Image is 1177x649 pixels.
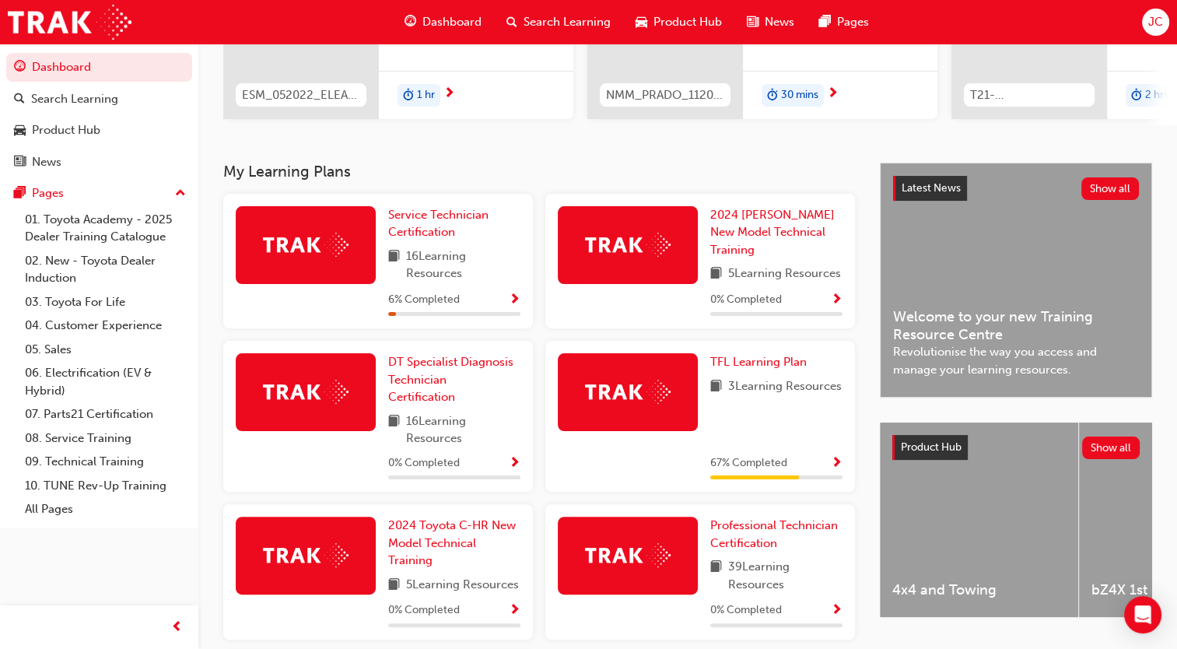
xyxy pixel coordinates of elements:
span: 16 Learning Resources [406,247,520,282]
span: 1 hr [417,86,435,104]
span: guage-icon [14,61,26,75]
span: TFL Learning Plan [710,355,807,369]
span: Dashboard [422,13,482,31]
span: Show Progress [831,457,842,471]
span: JC [1148,13,1163,31]
a: 04. Customer Experience [19,314,192,338]
a: pages-iconPages [807,6,881,38]
a: 05. Sales [19,338,192,362]
span: Show Progress [831,604,842,618]
a: News [6,148,192,177]
button: Show Progress [831,290,842,310]
span: Latest News [902,181,961,195]
div: Search Learning [31,90,118,108]
span: Professional Technician Certification [710,518,838,550]
img: Trak [585,380,671,404]
span: DT Specialist Diagnosis Technician Certification [388,355,513,404]
a: Product Hub [6,116,192,145]
a: DT Specialist Diagnosis Technician Certification [388,353,520,406]
div: News [32,153,61,171]
a: 03. Toyota For Life [19,290,192,314]
span: Product Hub [901,440,962,454]
button: Show Progress [509,454,520,473]
span: 6 % Completed [388,291,460,309]
button: Show Progress [509,601,520,620]
span: duration-icon [403,86,414,106]
span: 5 Learning Resources [728,265,841,284]
a: 10. TUNE Rev-Up Training [19,474,192,498]
span: 67 % Completed [710,454,787,472]
span: search-icon [506,12,517,32]
button: Show Progress [831,601,842,620]
img: Trak [263,543,349,567]
span: prev-icon [171,618,183,637]
span: 0 % Completed [710,291,782,309]
span: guage-icon [405,12,416,32]
button: Show all [1082,437,1140,459]
button: Show all [1081,177,1140,200]
a: Professional Technician Certification [710,517,842,552]
span: next-icon [827,87,839,101]
button: Show Progress [831,454,842,473]
button: JC [1142,9,1169,36]
span: News [765,13,794,31]
span: 0 % Completed [388,602,460,619]
span: 30 mins [781,86,818,104]
span: book-icon [388,576,400,595]
div: Pages [32,184,64,202]
span: Revolutionise the way you access and manage your learning resources. [893,343,1139,378]
span: news-icon [14,156,26,170]
a: Product HubShow all [892,435,1140,460]
a: car-iconProduct Hub [623,6,734,38]
a: Latest NewsShow all [893,176,1139,201]
span: Show Progress [509,604,520,618]
a: 01. Toyota Academy - 2025 Dealer Training Catalogue [19,208,192,249]
a: search-iconSearch Learning [494,6,623,38]
div: Product Hub [32,121,100,139]
span: Search Learning [524,13,611,31]
span: 0 % Completed [710,602,782,619]
a: 4x4 and Towing [880,423,1078,617]
span: 2024 [PERSON_NAME] New Model Technical Training [710,208,835,257]
h3: My Learning Plans [223,163,855,181]
span: next-icon [443,87,455,101]
img: Trak [585,543,671,567]
span: pages-icon [14,187,26,201]
span: duration-icon [767,86,778,106]
span: 4x4 and Towing [892,581,1066,599]
span: T21-FOD_HVIS_PREREQ [970,86,1088,104]
span: Product Hub [653,13,722,31]
span: 2 hrs [1145,86,1168,104]
span: car-icon [14,124,26,138]
span: 0 % Completed [388,454,460,472]
a: Search Learning [6,85,192,114]
span: book-icon [710,558,722,593]
span: Service Technician Certification [388,208,489,240]
span: Welcome to your new Training Resource Centre [893,308,1139,343]
span: news-icon [747,12,758,32]
span: pages-icon [819,12,831,32]
button: Pages [6,179,192,208]
span: book-icon [388,247,400,282]
span: 3 Learning Resources [728,377,842,397]
a: 02. New - Toyota Dealer Induction [19,249,192,290]
img: Trak [8,5,131,40]
a: Dashboard [6,53,192,82]
a: 07. Parts21 Certification [19,402,192,426]
span: Show Progress [831,293,842,307]
img: Trak [263,380,349,404]
a: 06. Electrification (EV & Hybrid) [19,361,192,402]
span: NMM_PRADO_112024_MODULE_1 [606,86,724,104]
a: 09. Technical Training [19,450,192,474]
button: Show Progress [509,290,520,310]
span: ESM_052022_ELEARN [242,86,360,104]
a: Latest NewsShow allWelcome to your new Training Resource CentreRevolutionise the way you access a... [880,163,1152,398]
a: TFL Learning Plan [710,353,813,371]
a: All Pages [19,497,192,521]
a: Service Technician Certification [388,206,520,241]
span: search-icon [14,93,25,107]
span: book-icon [710,265,722,284]
span: car-icon [636,12,647,32]
a: 08. Service Training [19,426,192,451]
